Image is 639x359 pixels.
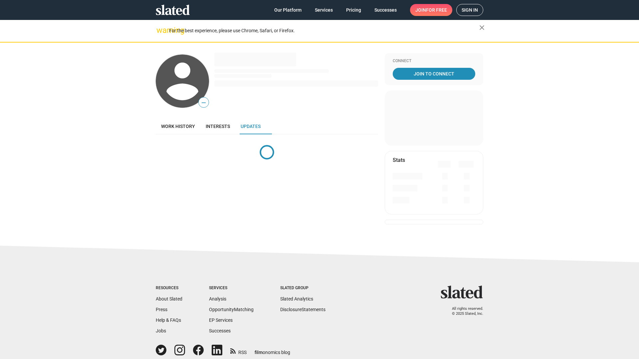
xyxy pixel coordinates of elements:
a: Press [156,307,167,312]
a: DisclosureStatements [280,307,325,312]
a: filmonomics blog [255,344,290,356]
a: Jobs [156,328,166,333]
a: OpportunityMatching [209,307,254,312]
mat-icon: close [478,24,486,32]
span: Pricing [346,4,361,16]
a: Work history [156,118,200,134]
span: film [255,350,263,355]
span: Updates [241,124,261,129]
a: Services [310,4,338,16]
a: Pricing [341,4,366,16]
a: About Slated [156,296,182,301]
a: Joinfor free [410,4,452,16]
div: Connect [393,59,475,64]
a: Updates [235,118,266,134]
a: Slated Analytics [280,296,313,301]
a: Our Platform [269,4,307,16]
mat-icon: warning [156,26,164,34]
a: Sign in [456,4,483,16]
a: Successes [369,4,402,16]
span: Services [315,4,333,16]
mat-card-title: Stats [393,157,405,164]
span: Successes [374,4,397,16]
span: Join To Connect [394,68,474,80]
a: Analysis [209,296,226,301]
a: Successes [209,328,231,333]
div: For the best experience, please use Chrome, Safari, or Firefox. [169,26,479,35]
div: Slated Group [280,286,325,291]
span: Work history [161,124,195,129]
span: Interests [206,124,230,129]
p: All rights reserved. © 2025 Slated, Inc. [445,306,483,316]
span: Sign in [462,4,478,16]
a: Join To Connect [393,68,475,80]
span: for free [426,4,447,16]
span: Join [415,4,447,16]
span: Our Platform [274,4,302,16]
a: RSS [230,345,247,356]
span: — [199,98,209,107]
a: Help & FAQs [156,317,181,323]
a: EP Services [209,317,233,323]
div: Services [209,286,254,291]
a: Interests [200,118,235,134]
div: Resources [156,286,182,291]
